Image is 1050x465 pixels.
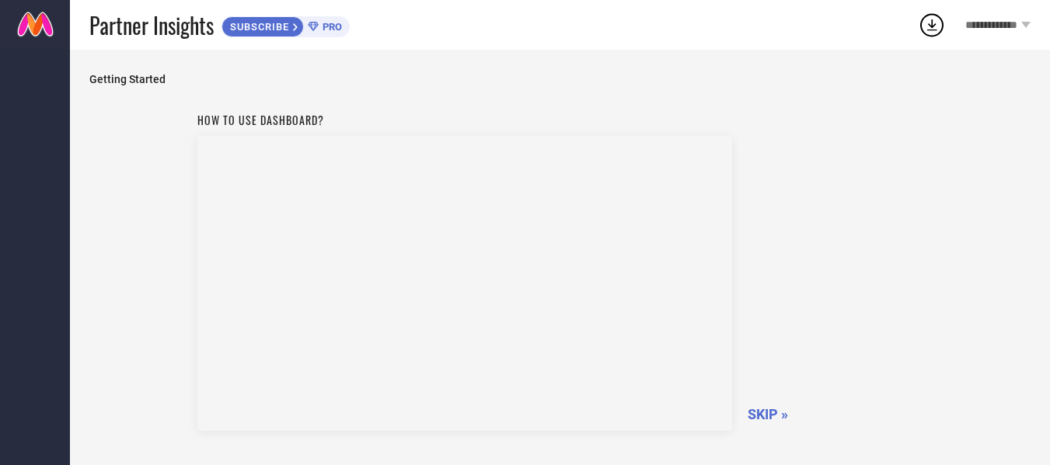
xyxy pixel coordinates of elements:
div: Open download list [918,11,946,39]
iframe: YouTube video player [197,136,732,431]
a: SUBSCRIBEPRO [222,12,350,37]
span: Getting Started [89,73,1031,85]
span: SUBSCRIBE [222,21,293,33]
span: Partner Insights [89,9,214,41]
h1: How to use dashboard? [197,112,732,128]
span: PRO [319,21,342,33]
span: SKIP » [748,406,788,422]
